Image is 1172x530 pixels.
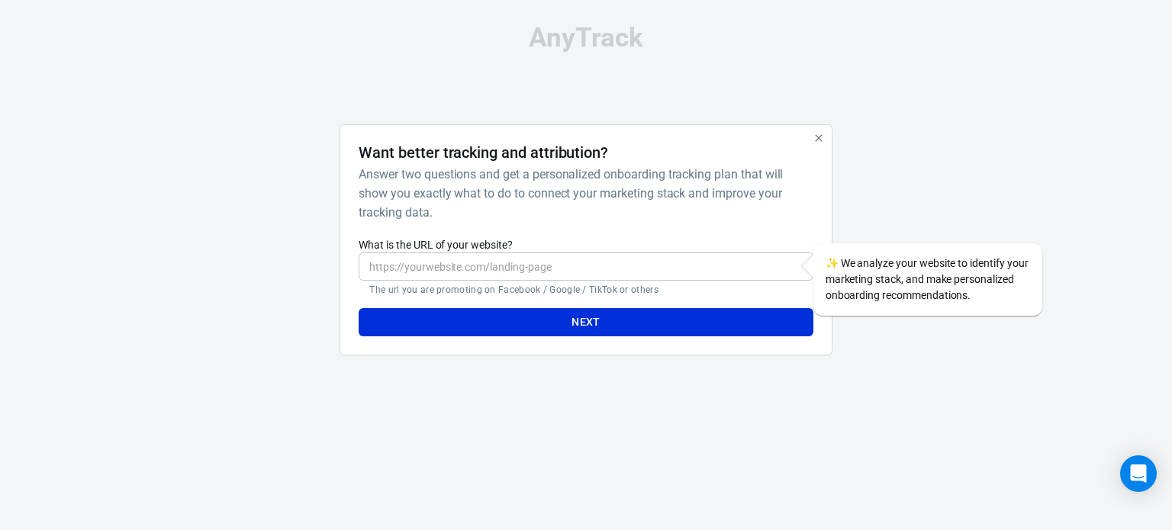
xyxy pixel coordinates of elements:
div: AnyTrack [204,24,968,51]
div: We analyze your website to identify your marketing stack, and make personalized onboarding recomm... [813,243,1042,316]
input: https://yourwebsite.com/landing-page [359,252,813,281]
label: What is the URL of your website? [359,237,813,252]
p: The url you are promoting on Facebook / Google / TikTok or others [369,284,802,296]
button: Next [359,308,813,336]
div: Open Intercom Messenger [1120,455,1157,492]
span: sparkles [826,257,839,269]
h4: Want better tracking and attribution? [359,143,608,162]
h6: Answer two questions and get a personalized onboarding tracking plan that will show you exactly w... [359,165,807,222]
